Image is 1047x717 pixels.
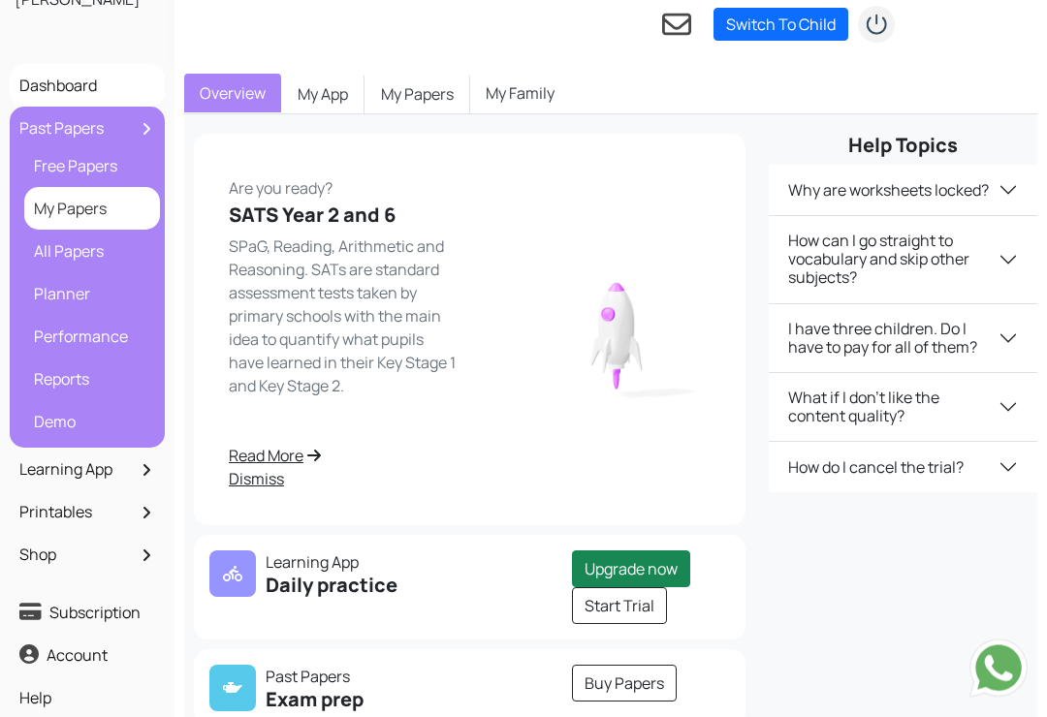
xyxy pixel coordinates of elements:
a: Overview [184,75,281,113]
button: How do I cancel the trial? [769,443,1037,493]
a: Printables [15,496,160,529]
a: Reports [29,363,155,396]
a: Buy Papers [572,666,677,702]
p: Learning App [209,551,458,575]
img: rocket [523,258,711,404]
h5: SATS Year 2 and 6 [229,204,458,228]
img: logout2.png [857,6,896,45]
a: Start Trial [572,588,667,625]
button: Why are worksheets locked? [769,166,1037,216]
h5: Help Topics [769,135,1037,158]
p: SPaG, Reading, Arithmetic and Reasoning. SATs are standard assessment tests taken by primary scho... [229,235,458,398]
h5: Exam prep [209,689,458,712]
button: How can I go straight to vocabulary and skip other subjects? [769,217,1037,304]
p: Are you ready? [229,170,458,201]
a: My Family [470,75,570,113]
p: Past Papers [209,666,458,689]
h5: Daily practice [209,575,458,598]
a: Past Papers [15,112,160,145]
a: My Papers [29,193,155,226]
a: Read More [229,445,458,468]
a: Demo [29,406,155,439]
a: Learning App [15,453,160,486]
img: Send whatsapp message to +442080035976 [969,639,1028,698]
a: Shop [15,539,160,572]
a: Dashboard [15,70,160,103]
a: All Papers [29,235,155,268]
a: Help [15,682,160,715]
a: Dismiss [229,468,458,491]
button: I have three children. Do I have to pay for all of them? [769,305,1037,373]
button: What if I don't like the content quality? [769,374,1037,442]
a: Account [15,639,160,672]
a: Planner [29,278,155,311]
a: Switch To Child [714,9,848,42]
a: Upgrade now [572,551,690,588]
a: My App [281,75,365,115]
a: Performance [29,321,155,354]
a: Subscription [15,597,160,630]
a: Free Papers [29,150,155,183]
a: My Papers [365,75,470,115]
